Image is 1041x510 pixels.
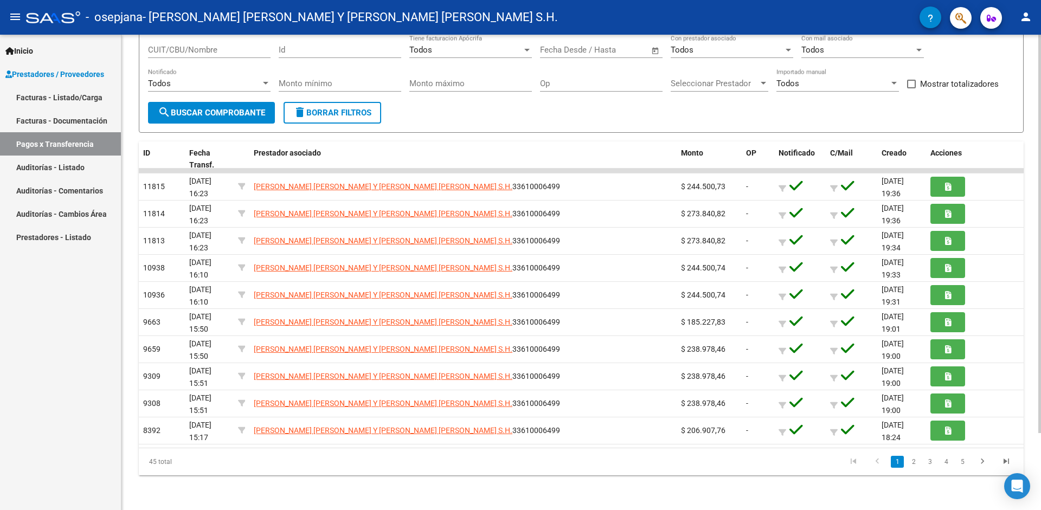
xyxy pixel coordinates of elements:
span: Prestador asociado [254,149,321,157]
button: Open calendar [650,44,662,57]
span: Todos [409,45,432,55]
span: OP [746,149,756,157]
li: page 5 [954,453,971,471]
span: - osepjana [86,5,143,29]
span: - [746,290,748,299]
span: $ 238.978,46 [681,372,725,380]
mat-icon: menu [9,10,22,23]
span: 11813 [143,236,165,245]
li: page 1 [889,453,905,471]
span: [DATE] 19:36 [882,204,904,225]
div: 45 total [139,448,314,475]
span: 9659 [143,345,160,353]
li: page 4 [938,453,954,471]
span: 9308 [143,399,160,408]
span: Inicio [5,45,33,57]
span: [PERSON_NAME] [PERSON_NAME] Y [PERSON_NAME] [PERSON_NAME] S.H. [254,236,512,245]
span: 33610006499 [254,372,560,380]
datatable-header-cell: C/Mail [826,141,877,177]
span: - [746,399,748,408]
span: [DATE] 16:10 [189,258,211,279]
span: 9309 [143,372,160,380]
datatable-header-cell: OP [742,141,774,177]
span: [DATE] 18:24 [882,421,904,442]
span: 11815 [143,182,165,191]
span: Todos [801,45,824,55]
span: - [746,345,748,353]
span: - [746,318,748,326]
span: 33610006499 [254,209,560,218]
span: $ 273.840,82 [681,236,725,245]
span: - [746,209,748,218]
span: 33610006499 [254,263,560,272]
a: go to first page [843,456,864,468]
span: [PERSON_NAME] [PERSON_NAME] Y [PERSON_NAME] [PERSON_NAME] S.H. [254,372,512,380]
datatable-header-cell: Prestador asociado [249,141,677,177]
span: Buscar Comprobante [158,108,265,118]
datatable-header-cell: Monto [677,141,742,177]
datatable-header-cell: Creado [877,141,926,177]
datatable-header-cell: Fecha Transf. [185,141,234,177]
span: ID [143,149,150,157]
li: page 3 [922,453,938,471]
span: Monto [681,149,703,157]
span: 33610006499 [254,236,560,245]
span: 33610006499 [254,318,560,326]
span: 33610006499 [254,399,560,408]
a: 2 [907,456,920,468]
span: Notificado [779,149,815,157]
span: [DATE] 16:23 [189,231,211,252]
span: C/Mail [830,149,853,157]
span: [DATE] 16:23 [189,177,211,198]
input: Fecha fin [594,45,646,55]
span: [PERSON_NAME] [PERSON_NAME] Y [PERSON_NAME] [PERSON_NAME] S.H. [254,182,512,191]
span: Seleccionar Prestador [671,79,759,88]
span: 11814 [143,209,165,218]
span: 8392 [143,426,160,435]
span: - [746,236,748,245]
span: [PERSON_NAME] [PERSON_NAME] Y [PERSON_NAME] [PERSON_NAME] S.H. [254,399,512,408]
mat-icon: search [158,106,171,119]
span: [DATE] 16:10 [189,285,211,306]
span: - [PERSON_NAME] [PERSON_NAME] Y [PERSON_NAME] [PERSON_NAME] S.H. [143,5,558,29]
a: 3 [923,456,936,468]
span: Todos [776,79,799,88]
span: Todos [148,79,171,88]
span: [DATE] 15:51 [189,393,211,415]
a: go to next page [972,456,993,468]
a: go to last page [996,456,1017,468]
span: $ 244.500,74 [681,263,725,272]
span: [DATE] 19:33 [882,258,904,279]
span: $ 273.840,82 [681,209,725,218]
span: 33610006499 [254,345,560,353]
span: [DATE] 16:23 [189,204,211,225]
span: 33610006499 [254,426,560,435]
span: [DATE] 15:50 [189,312,211,333]
a: 4 [940,456,953,468]
span: Acciones [930,149,962,157]
span: [DATE] 19:00 [882,339,904,360]
datatable-header-cell: Acciones [926,141,1024,177]
div: Open Intercom Messenger [1004,473,1030,499]
input: Fecha inicio [540,45,584,55]
span: Fecha Transf. [189,149,214,170]
span: $ 244.500,73 [681,182,725,191]
span: [DATE] 19:34 [882,231,904,252]
span: $ 238.978,46 [681,345,725,353]
a: go to previous page [867,456,888,468]
span: $ 238.978,46 [681,399,725,408]
mat-icon: person [1019,10,1032,23]
span: Borrar Filtros [293,108,371,118]
datatable-header-cell: Notificado [774,141,826,177]
span: - [746,263,748,272]
datatable-header-cell: ID [139,141,185,177]
a: 5 [956,456,969,468]
span: 33610006499 [254,182,560,191]
span: - [746,182,748,191]
span: [DATE] 19:01 [882,312,904,333]
li: page 2 [905,453,922,471]
span: 9663 [143,318,160,326]
a: 1 [891,456,904,468]
span: $ 185.227,83 [681,318,725,326]
span: [PERSON_NAME] [PERSON_NAME] Y [PERSON_NAME] [PERSON_NAME] S.H. [254,345,512,353]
